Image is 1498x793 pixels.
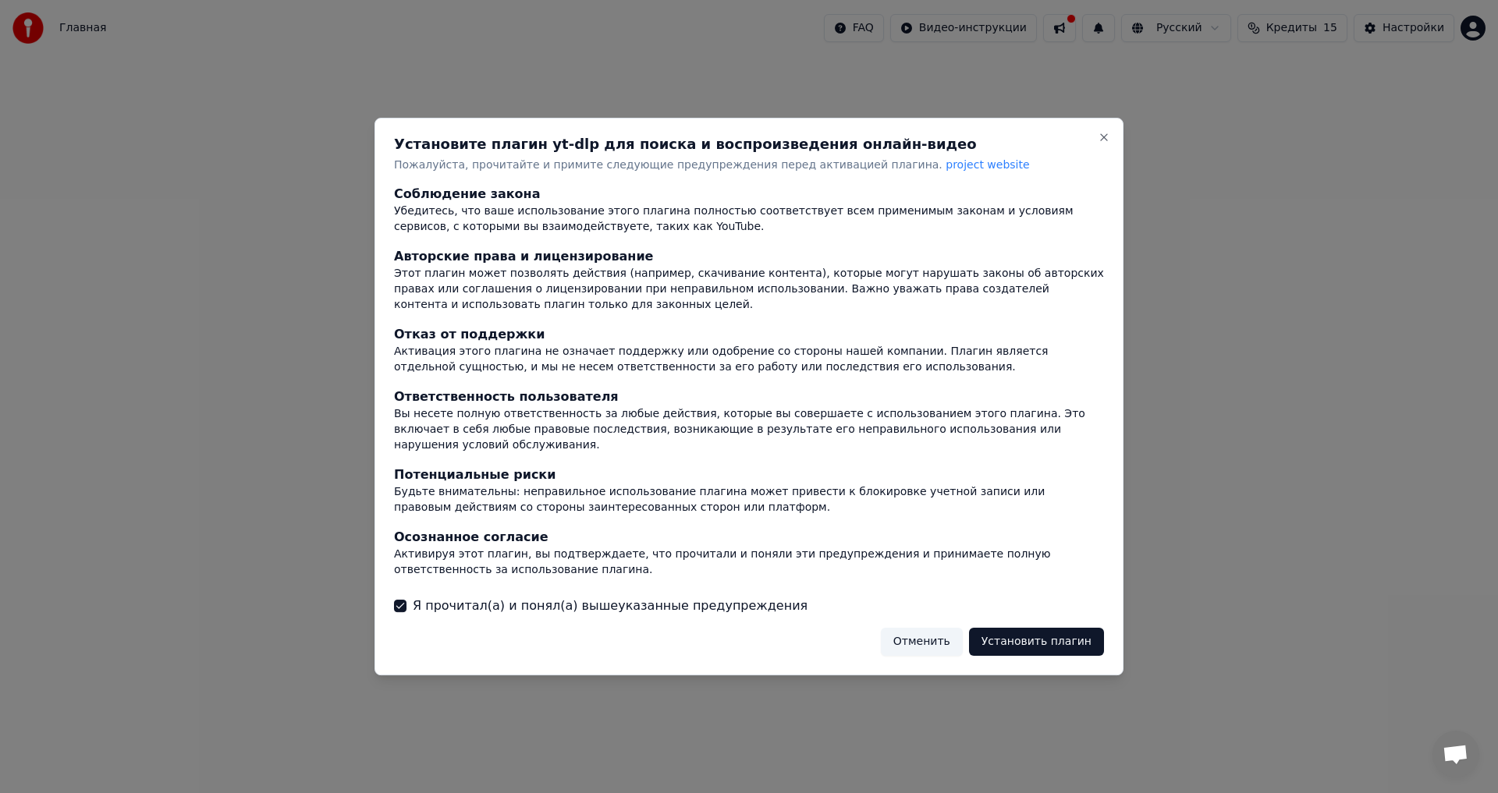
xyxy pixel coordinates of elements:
button: Установить плагин [969,628,1104,656]
div: Ответственность пользователя [394,388,1104,406]
div: Будьте внимательны: неправильное использование плагина может привести к блокировке учетной записи... [394,484,1104,515]
div: Активируя этот плагин, вы подтверждаете, что прочитали и поняли эти предупреждения и принимаете п... [394,547,1104,578]
h2: Установите плагин yt-dlp для поиска и воспроизведения онлайн-видео [394,137,1104,151]
div: Активация этого плагина не означает поддержку или одобрение со стороны нашей компании. Плагин явл... [394,345,1104,376]
div: Вы несете полную ответственность за любые действия, которые вы совершаете с использованием этого ... [394,406,1104,453]
div: Этот плагин может позволять действия (например, скачивание контента), которые могут нарушать зако... [394,267,1104,313]
div: Убедитесь, что ваше использование этого плагина полностью соответствует всем применимым законам и... [394,204,1104,235]
p: Пожалуйста, прочитайте и примите следующие предупреждения перед активацией плагина. [394,158,1104,173]
span: project website [946,158,1029,171]
div: Соблюдение закона [394,186,1104,204]
div: Отказ от поддержки [394,326,1104,345]
div: Авторские права и лицензирование [394,248,1104,267]
button: Отменить [881,628,963,656]
div: Осознанное согласие [394,528,1104,547]
label: Я прочитал(а) и понял(а) вышеуказанные предупреждения [413,597,808,615]
div: Потенциальные риски [394,466,1104,484]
